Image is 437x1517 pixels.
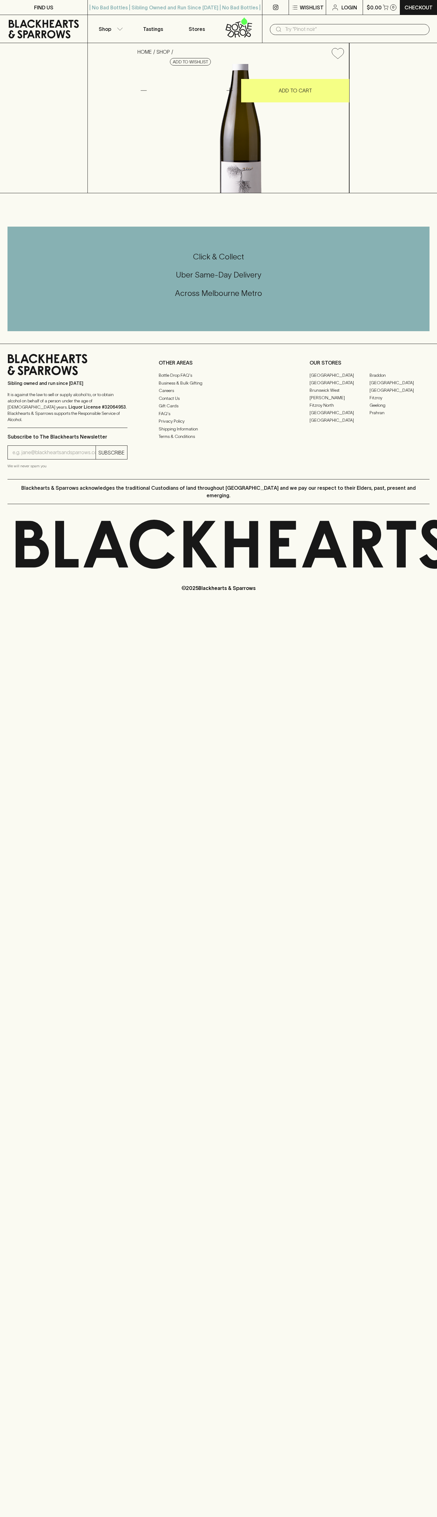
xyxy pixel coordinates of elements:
h5: Click & Collect [7,252,430,262]
h5: Across Melbourne Metro [7,288,430,298]
a: Bottle Drop FAQ's [159,372,279,379]
p: OUR STORES [310,359,430,366]
button: Shop [88,15,132,43]
p: Login [341,4,357,11]
button: SUBSCRIBE [96,446,127,459]
p: Blackhearts & Sparrows acknowledges the traditional Custodians of land throughout [GEOGRAPHIC_DAT... [12,484,425,499]
a: [GEOGRAPHIC_DATA] [310,416,370,424]
a: [PERSON_NAME] [310,394,370,401]
img: 38613.png [132,64,349,193]
button: Add to wishlist [170,58,211,66]
a: Gift Cards [159,402,279,410]
a: Contact Us [159,395,279,402]
a: Prahran [370,409,430,416]
a: Stores [175,15,219,43]
p: It is against the law to sell or supply alcohol to, or to obtain alcohol on behalf of a person un... [7,391,127,423]
a: HOME [137,49,152,55]
input: Try "Pinot noir" [285,24,425,34]
p: Tastings [143,25,163,33]
p: OTHER AREAS [159,359,279,366]
p: Subscribe to The Blackhearts Newsletter [7,433,127,440]
p: We will never spam you [7,463,127,469]
a: Shipping Information [159,425,279,433]
p: 0 [392,6,395,9]
a: Brunswick West [310,386,370,394]
a: [GEOGRAPHIC_DATA] [370,379,430,386]
a: Fitzroy [370,394,430,401]
button: ADD TO CART [241,79,349,102]
p: Sibling owned and run since [DATE] [7,380,127,386]
a: Tastings [131,15,175,43]
a: Privacy Policy [159,418,279,425]
p: Wishlist [300,4,324,11]
p: ADD TO CART [279,87,312,94]
p: Checkout [405,4,433,11]
a: [GEOGRAPHIC_DATA] [310,379,370,386]
strong: Liquor License #32064953 [68,405,126,410]
p: Shop [99,25,111,33]
a: [GEOGRAPHIC_DATA] [370,386,430,394]
a: FAQ's [159,410,279,417]
button: Add to wishlist [329,46,346,61]
a: Careers [159,387,279,395]
a: SHOP [156,49,170,55]
h5: Uber Same-Day Delivery [7,270,430,280]
p: $0.00 [367,4,382,11]
a: Braddon [370,371,430,379]
a: [GEOGRAPHIC_DATA] [310,371,370,379]
p: FIND US [34,4,53,11]
a: [GEOGRAPHIC_DATA] [310,409,370,416]
a: Terms & Conditions [159,433,279,440]
a: Business & Bulk Gifting [159,379,279,387]
a: Fitzroy North [310,401,370,409]
input: e.g. jane@blackheartsandsparrows.com.au [12,448,96,458]
div: Call to action block [7,227,430,331]
a: Geelong [370,401,430,409]
p: SUBSCRIBE [98,449,125,456]
p: Stores [189,25,205,33]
